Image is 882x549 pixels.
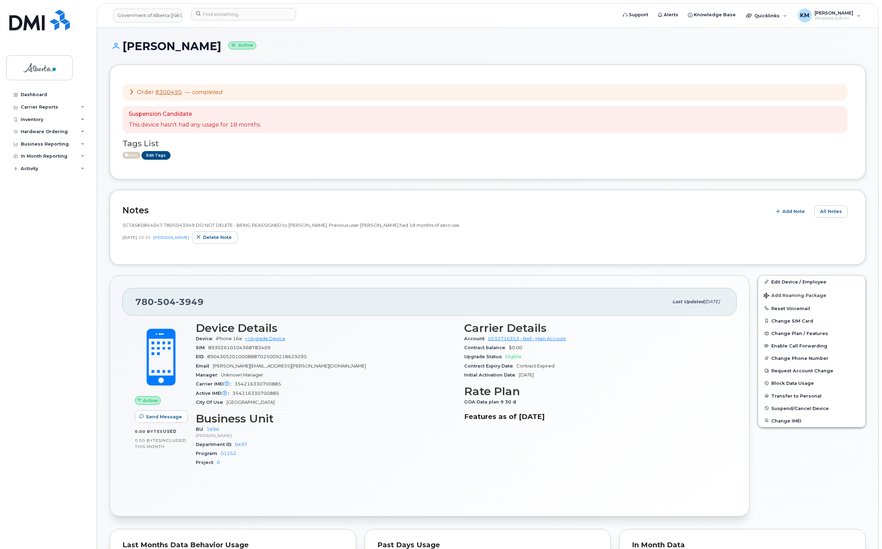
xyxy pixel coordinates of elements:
[771,343,827,348] span: Enable Call Forwarding
[232,391,279,396] span: 354216330700885
[672,299,704,304] span: Last updated
[137,89,154,95] span: Order
[192,231,238,244] button: Delete note
[488,336,566,341] a: 0532716353 - Bell - Main Account
[122,152,140,159] span: Active
[196,432,456,438] p: [PERSON_NAME]
[782,208,805,215] span: Add Note
[221,451,236,456] a: 01252
[196,336,216,341] span: Device
[632,542,853,549] div: In Month Data
[138,234,150,240] span: 20:24
[196,372,221,378] span: Manager
[154,297,176,307] span: 504
[814,205,848,218] button: All Notes
[235,381,281,387] span: 354216330700885
[771,205,811,218] button: Add Note
[464,336,488,341] span: Account
[143,397,158,404] span: Active
[758,288,865,302] button: Add Roaming Package
[196,391,232,396] span: Active IMEI
[129,110,260,118] p: Suspension Candidate
[141,151,171,160] a: Edit Tags
[245,336,285,341] a: + Upgrade Device
[505,354,522,359] span: Eligible
[206,427,219,432] a: 169A
[758,315,865,327] button: Change SIM Card
[758,327,865,339] button: Change Plan / Features
[122,139,853,148] h3: Tags List
[464,385,724,398] h3: Rate Plan
[758,415,865,427] button: Change IMEI
[155,89,182,95] a: #300495
[758,339,865,352] button: Enable Call Forwarding
[135,410,188,423] button: Send Message
[196,442,235,447] span: Department ID
[196,363,213,369] span: Email
[464,363,516,369] span: Contract Expiry Date
[235,442,247,447] a: 0497
[146,413,182,420] span: Send Message
[771,331,828,336] span: Change Plan / Features
[122,542,343,549] div: Last Months Data Behavior Usage
[758,402,865,415] button: Suspend/Cancel Device
[228,41,256,49] small: Active
[122,205,768,215] h2: Notes
[192,89,222,95] em: completed
[110,40,866,52] h1: [PERSON_NAME]
[227,400,275,405] span: [GEOGRAPHIC_DATA]
[758,390,865,402] button: Transfer to Personal
[196,381,235,387] span: Carrier IMEI
[207,354,307,359] span: 89043052010008887025009218629295
[509,345,522,350] span: $0.00
[135,438,186,449] span: included this month
[163,429,177,434] span: used
[519,372,534,378] span: [DATE]
[820,208,842,215] span: All Notes
[464,412,724,421] h3: Features as of [DATE]
[196,412,456,425] h3: Business Unit
[122,234,137,240] span: [DATE]
[213,363,366,369] span: [PERSON_NAME][EMAIL_ADDRESS][PERSON_NAME][DOMAIN_NAME]
[758,302,865,315] button: Reset Voicemail
[208,345,270,350] span: 89302610104368783409
[464,322,724,334] h3: Carrier Details
[135,429,163,434] span: 0.00 Bytes
[196,460,217,465] span: Project
[196,322,456,334] h3: Device Details
[122,222,460,228] span: SCTASK0844047 7805043949 DO NOT DELETE - BEING REASSIGNED to [PERSON_NAME]. Previous user [PERSON...
[176,297,204,307] span: 3949
[758,364,865,377] button: Request Account Change
[196,400,227,405] span: City Of Use
[464,354,505,359] span: Upgrade Status
[196,451,221,456] span: Program
[217,460,220,465] a: 0
[758,352,865,364] button: Change Phone Number
[196,345,208,350] span: SIM
[203,234,232,241] span: Delete note
[758,276,865,288] a: Edit Device / Employee
[135,438,161,443] span: 0.00 Bytes
[153,235,189,240] a: [PERSON_NAME]
[771,406,829,411] span: Suspend/Cancel Device
[704,299,720,304] span: [DATE]
[221,372,263,378] span: Unknown Manager
[135,297,204,307] span: 780
[196,354,207,359] span: EID
[464,399,520,404] span: GOA Data plan 9 30 d
[464,345,509,350] span: Contract balance
[764,293,826,299] span: Add Roaming Package
[196,427,206,432] span: BU
[185,89,222,95] span: —
[516,363,554,369] span: Contract Expired
[377,542,598,549] div: Past Days Usage
[129,121,260,129] p: This device hasn't had any usage for 18 months
[464,372,519,378] span: Initial Activation Date
[758,377,865,389] button: Block Data Usage
[216,336,242,341] span: iPhone 16e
